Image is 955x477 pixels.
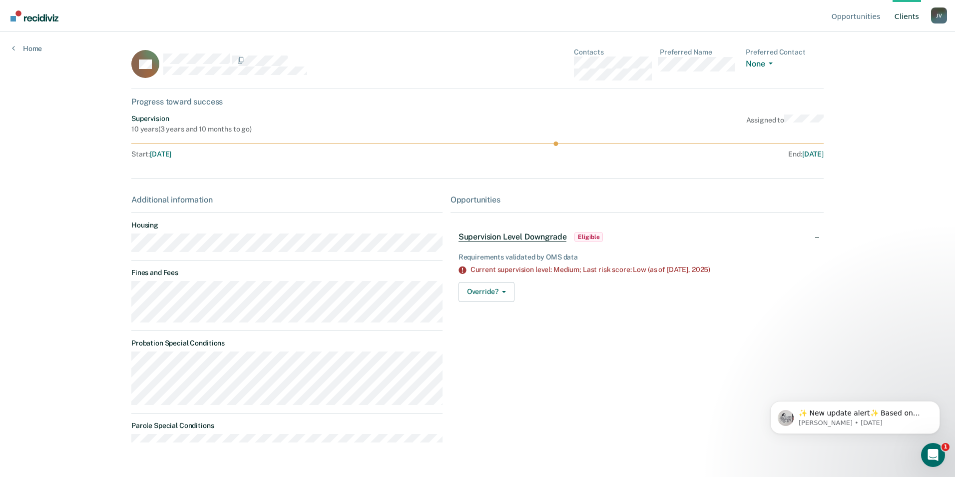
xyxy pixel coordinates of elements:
[131,421,443,430] dt: Parole Special Conditions
[131,268,443,277] dt: Fines and Fees
[471,265,816,274] div: Current supervision level: Medium; Last risk score: Low (as of [DATE],
[692,265,710,273] span: 2025)
[12,44,42,53] a: Home
[746,59,777,70] button: None
[931,7,947,23] button: Profile dropdown button
[131,221,443,229] dt: Housing
[931,7,947,23] div: J V
[459,282,515,302] button: Override?
[459,232,567,242] span: Supervision Level Downgrade
[755,380,955,450] iframe: Intercom notifications message
[451,195,824,204] div: Opportunities
[746,114,824,133] div: Assigned to
[131,114,252,123] div: Supervision
[131,150,478,158] div: Start :
[10,10,58,21] img: Recidiviz
[746,48,824,56] dt: Preferred Contact
[921,443,945,467] iframe: Intercom live chat
[131,97,824,106] div: Progress toward success
[131,195,443,204] div: Additional information
[131,339,443,347] dt: Probation Special Conditions
[43,29,172,226] span: ✨ New update alert✨ Based on your feedback, we've made a few updates we wanted to share. 1. We ha...
[459,253,816,261] div: Requirements validated by OMS data
[942,443,950,451] span: 1
[131,125,252,133] div: 10 years ( 3 years and 10 months to go )
[451,221,824,253] div: Supervision Level DowngradeEligible
[482,150,824,158] div: End :
[43,38,172,47] p: Message from Kim, sent 3d ago
[802,150,824,158] span: [DATE]
[574,48,652,56] dt: Contacts
[574,232,603,242] span: Eligible
[150,150,171,158] span: [DATE]
[660,48,738,56] dt: Preferred Name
